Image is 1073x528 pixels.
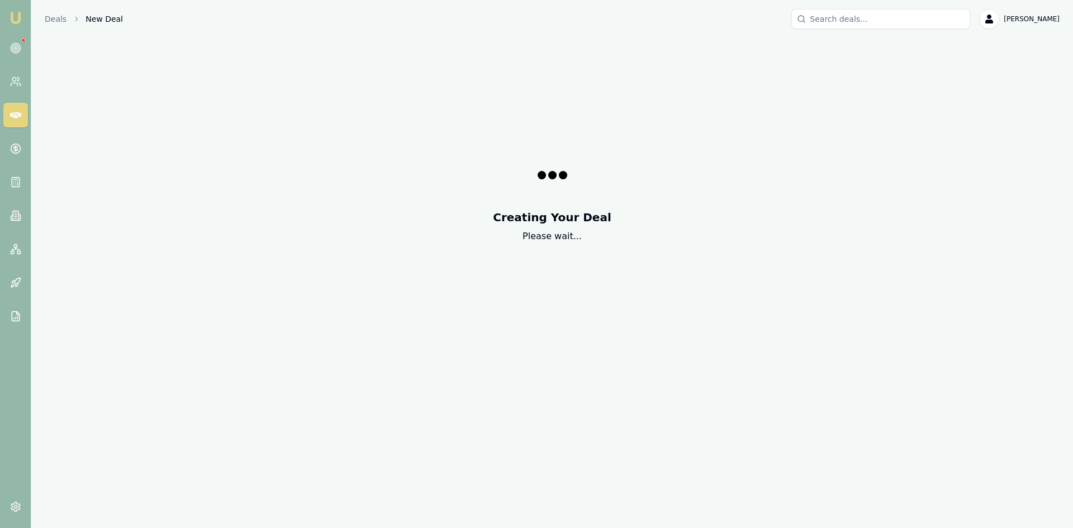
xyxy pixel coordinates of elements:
span: New Deal [86,13,123,25]
nav: breadcrumb [45,13,123,25]
span: [PERSON_NAME] [1004,15,1060,23]
p: Please wait... [493,230,611,243]
img: emu-icon-u.png [9,11,22,25]
a: Deals [45,13,67,25]
input: Search deals [791,9,970,29]
h2: Creating Your Deal [493,210,611,225]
